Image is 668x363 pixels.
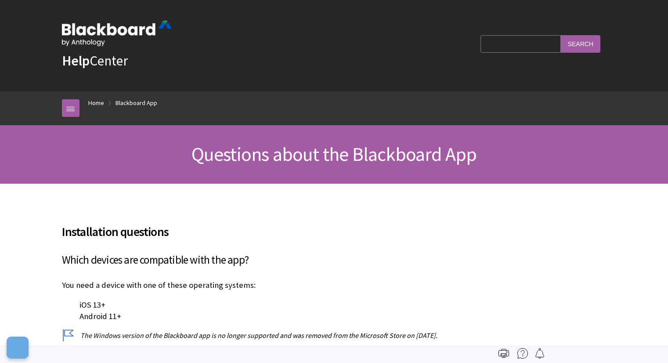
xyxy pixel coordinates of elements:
button: Open Preferences [7,337,29,359]
span: Installation questions [62,222,607,241]
img: Blackboard by Anthology [62,21,172,46]
h3: Which devices are compatible with the app? [62,252,607,269]
a: HelpCenter [62,52,128,69]
p: You need a device with one of these operating systems: [62,280,607,291]
a: Home [88,98,104,109]
img: Follow this page [534,348,545,359]
strong: Help [62,52,90,69]
img: Print [498,348,509,359]
p: iOS 13+ Android 11+ [62,299,607,322]
span: Questions about the Blackboard App [191,142,477,166]
img: More help [517,348,528,359]
input: Search [561,35,600,52]
p: The Windows version of the Blackboard app is no longer supported and was removed from the Microso... [62,330,607,340]
a: Blackboard App [116,98,157,109]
